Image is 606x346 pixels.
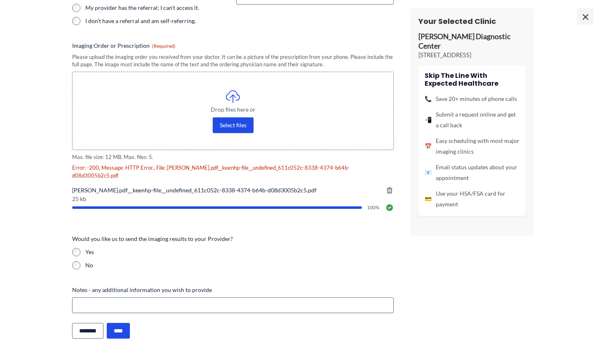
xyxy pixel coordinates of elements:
[577,8,594,25] span: ×
[85,261,394,269] label: No
[72,235,233,243] legend: Would you like us to send the imaging results to your Provider?
[72,153,394,161] span: Max. file size: 12 MB, Max. files: 5.
[425,94,519,104] li: Save 20+ minutes of phone calls
[85,248,394,256] label: Yes
[72,286,394,294] label: Notes - any additional information you wish to provide
[72,42,394,50] label: Imaging Order or Prescription
[72,186,394,194] span: [PERSON_NAME].pdf__keenhp-file__undefined_611c052c-8338-4374-b64b-d08d3005b2c5.pdf
[72,196,394,202] span: 25 kb
[418,16,526,26] h3: Your Selected Clinic
[367,205,381,210] span: 100%
[425,141,432,152] span: 📅
[425,109,519,131] li: Submit a request online and get a call back
[425,194,432,204] span: 💳
[85,17,230,25] label: I don't have a referral and am self-referring.
[89,107,377,112] span: Drop files here or
[425,188,519,210] li: Use your HSA/FSA card for payment
[425,136,519,157] li: Easy scheduling with most major imaging clinics
[418,51,526,59] p: [STREET_ADDRESS]
[418,32,526,51] p: [PERSON_NAME] Diagnostic Center
[213,117,254,133] button: select files, imaging order or prescription(required)
[72,53,394,68] div: Please upload the imaging order you received from your doctor. It can be a picture of the prescri...
[85,4,230,12] label: My provider has the referral; I can't access it.
[425,94,432,104] span: 📞
[425,162,519,183] li: Email status updates about your appointment
[425,115,432,125] span: 📲
[425,167,432,178] span: 📧
[425,72,519,87] h4: Skip the line with Expected Healthcare
[72,164,394,179] li: Error: -200, Message: HTTP Error., File: [PERSON_NAME].pdf__keenhp-file__undefined_611c052c-8338-...
[152,43,176,49] span: (Required)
